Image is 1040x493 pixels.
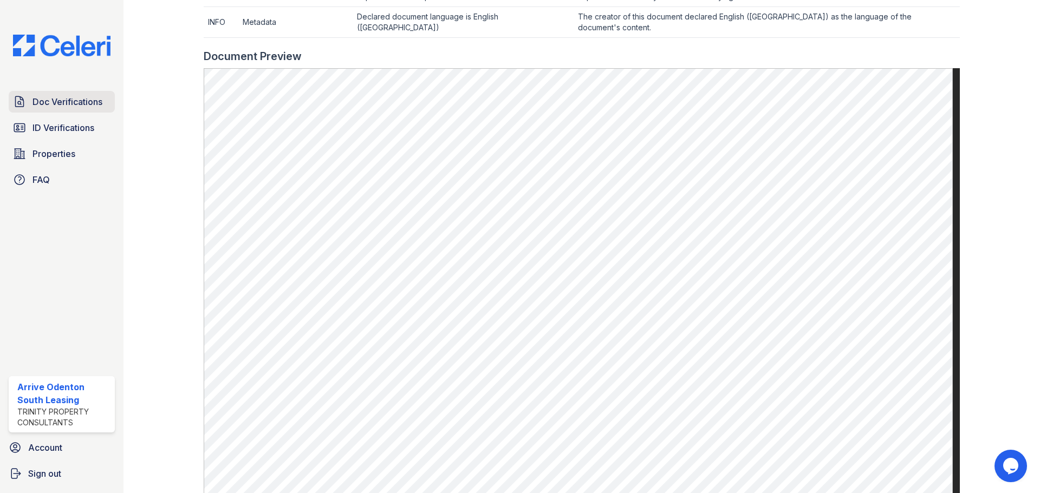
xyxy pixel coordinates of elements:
td: Metadata [238,7,353,38]
span: Sign out [28,467,61,480]
a: Sign out [4,463,119,484]
img: CE_Logo_Blue-a8612792a0a2168367f1c8372b55b34899dd931a85d93a1a3d3e32e68fde9ad4.png [4,35,119,56]
span: Doc Verifications [32,95,102,108]
a: Doc Verifications [9,91,115,113]
div: Document Preview [204,49,302,64]
span: Properties [32,147,75,160]
span: ID Verifications [32,121,94,134]
a: ID Verifications [9,117,115,139]
a: Properties [9,143,115,165]
span: FAQ [32,173,50,186]
td: The creator of this document declared English ([GEOGRAPHIC_DATA]) as the language of the document... [574,7,960,38]
a: Account [4,437,119,458]
td: INFO [204,7,238,38]
a: FAQ [9,169,115,190]
div: Trinity Property Consultants [17,406,110,428]
span: Account [28,441,62,454]
div: Arrive Odenton South Leasing [17,380,110,406]
td: Declared document language is English ([GEOGRAPHIC_DATA]) [353,7,573,38]
iframe: chat widget [994,450,1029,482]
